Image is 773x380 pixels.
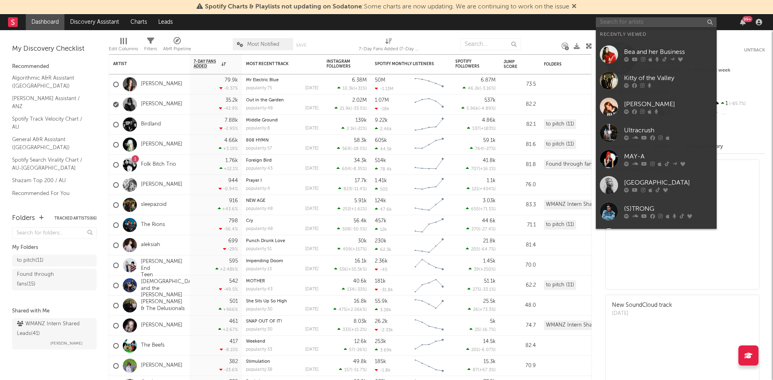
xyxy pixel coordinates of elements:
div: to pitch (11) [544,220,576,230]
div: Folders [544,62,604,67]
a: Algorithmic A&R Assistant ([GEOGRAPHIC_DATA]) [12,74,89,90]
div: 99 + [742,16,752,22]
span: 275 [473,288,480,292]
div: ( ) [337,226,367,232]
a: Recommended For You [12,189,89,198]
a: Weekend [246,339,265,344]
span: 7-Day Fans Added [194,59,219,69]
div: [DATE] [305,166,318,171]
a: (S)TRONG [596,198,717,224]
div: Prayer I [246,179,318,183]
a: Found through fans(15) [12,269,97,290]
div: ( ) [337,206,367,212]
a: Foreign Bird [246,158,272,163]
div: 16.8k [354,299,367,304]
a: MAY-A [596,146,717,172]
div: [GEOGRAPHIC_DATA] [624,178,713,187]
div: ( ) [337,146,367,151]
svg: Chart title [411,175,447,195]
a: Ultracrush [596,120,717,146]
div: ( ) [463,86,496,91]
div: -49.5 % [219,287,238,292]
div: [PERSON_NAME] [624,99,713,109]
div: -- [711,109,765,119]
span: Most Notified [247,42,279,47]
div: to pitch (11) [544,140,576,149]
div: ( ) [467,126,496,131]
div: 62.2 [504,281,536,290]
div: MAY-A [624,152,713,161]
svg: Chart title [411,135,447,155]
div: My Discovery Checklist [12,44,97,54]
span: 21.9k [340,107,351,111]
div: Cry [246,219,318,223]
span: -3.16 % [481,86,494,91]
div: 1.1k [487,178,496,183]
div: 34.3k [354,158,367,163]
div: Middle Ground [246,118,318,123]
div: ( ) [335,106,367,111]
div: 2.02M [352,98,367,103]
a: The Rions [141,222,165,228]
a: [PERSON_NAME] & The Delusionals [141,299,186,312]
span: -21 % [356,127,366,131]
div: -0.94 % [219,186,238,191]
div: [DATE] [305,146,318,151]
div: 41.8k [483,158,496,163]
div: -0.37 % [219,86,238,91]
span: 655 [471,207,479,212]
div: 35.2k [225,98,238,103]
div: ( ) [461,106,496,111]
div: NEW AGE [246,199,318,203]
a: Cry [246,219,253,223]
div: popularity: 51 [246,247,272,251]
div: 944 [228,178,238,183]
div: [DATE] [305,267,318,271]
div: ( ) [334,267,367,272]
div: popularity: 4 [246,187,270,191]
div: -18k [375,106,389,111]
div: [DATE] [305,187,318,191]
span: -28.5 % [351,147,366,151]
div: Impending Doom [246,259,318,263]
div: Edit Columns [109,44,138,54]
div: ( ) [466,246,496,252]
span: 134 [347,288,354,292]
a: Teen [DEMOGRAPHIC_DATA] and the [PERSON_NAME] [141,272,200,299]
div: [DATE] [305,287,318,292]
div: -45 [375,267,387,272]
svg: Chart title [411,155,447,175]
div: 21.8k [483,238,496,244]
div: 76.0 [504,180,536,190]
div: New SoundCloud track [612,301,672,310]
a: [PERSON_NAME] Assistant / ANZ [12,94,89,111]
span: -27.4 % [480,227,494,232]
div: [DATE] [305,207,318,211]
div: 4.86k [482,118,496,123]
span: 556 [339,267,347,272]
div: 56.4k [353,218,367,224]
div: WMANZ Intern Shared Leads ( 41 ) [17,319,90,339]
div: 7.88k [225,118,238,123]
div: 139k [355,118,367,123]
div: ( ) [337,86,367,91]
div: 82.1 [504,120,536,129]
div: MOTHER [246,279,318,283]
span: +250 % [480,267,494,272]
div: Found through fans ( 15 ) [17,270,74,289]
div: 6.87M [481,78,496,83]
div: Instagram Followers [327,59,355,69]
div: 595 [229,259,238,264]
span: -27 % [484,147,494,151]
a: 808 HYMN [246,138,269,143]
a: [PERSON_NAME] [141,141,182,148]
div: [DATE] [305,247,318,251]
div: popularity: 43 [246,287,273,292]
svg: Chart title [411,235,447,255]
div: 124k [375,198,386,203]
span: 409 [343,247,351,252]
div: 537k [484,98,496,103]
div: 916 [229,198,238,203]
span: -50.5 % [351,227,366,232]
div: 1.07M [375,98,389,103]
